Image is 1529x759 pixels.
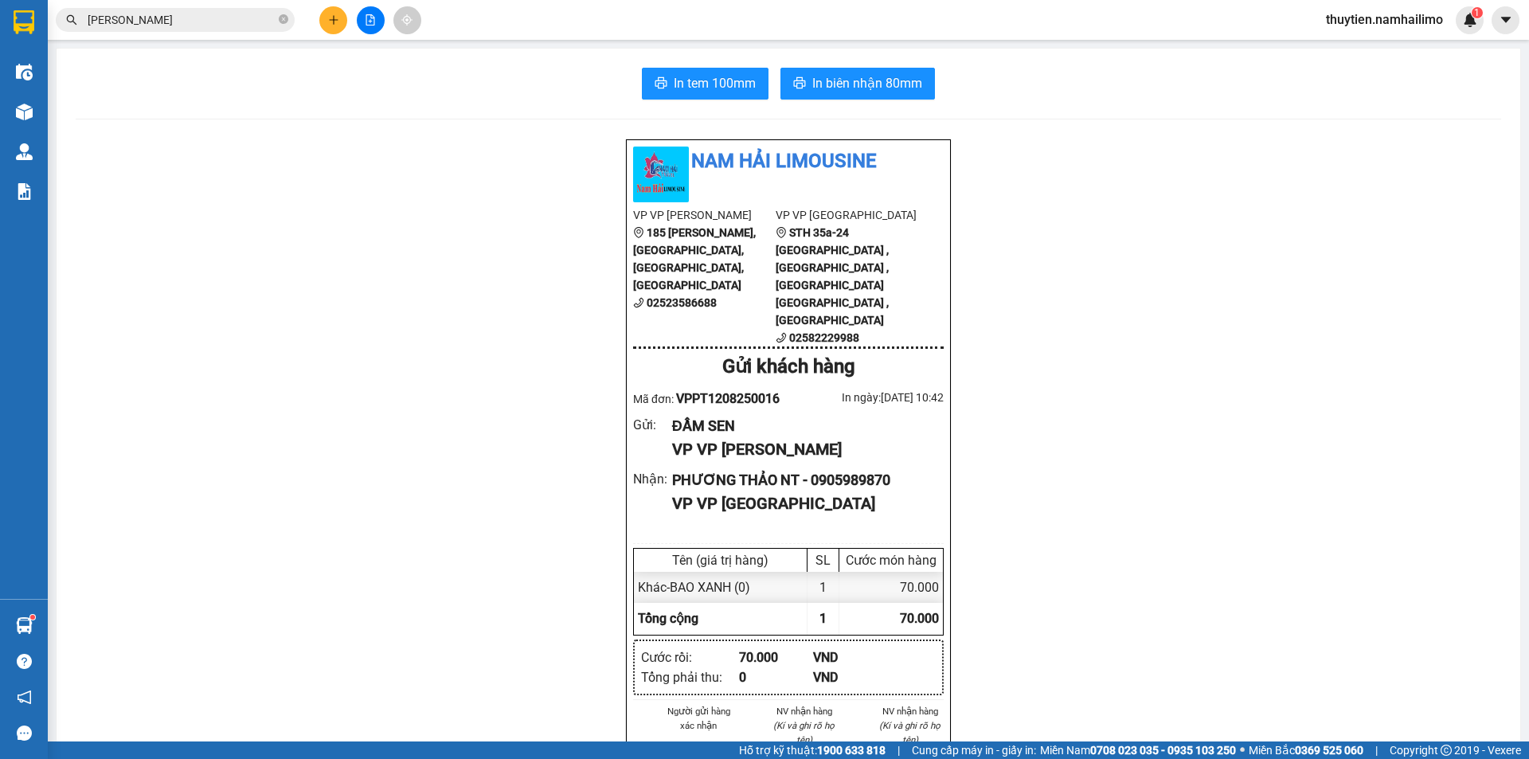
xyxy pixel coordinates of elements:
button: file-add [357,6,385,34]
div: 0 [739,667,813,687]
div: VP VP [GEOGRAPHIC_DATA] [672,491,931,516]
div: Gửi khách hàng [633,352,944,382]
span: file-add [365,14,376,25]
input: Tìm tên, số ĐT hoặc mã đơn [88,11,276,29]
div: Nhận : [633,469,672,489]
img: icon-new-feature [1463,13,1477,27]
span: | [1375,741,1378,759]
span: In biên nhận 80mm [812,73,922,93]
strong: 1900 633 818 [817,744,886,757]
span: Tổng cộng [638,611,698,626]
li: VP VP [GEOGRAPHIC_DATA] [776,206,918,224]
b: STH 35a-24 [GEOGRAPHIC_DATA] , [GEOGRAPHIC_DATA] , [GEOGRAPHIC_DATA] [GEOGRAPHIC_DATA] , [GEOGRAP... [776,226,889,327]
span: 1 [819,611,827,626]
div: Mã đơn: [633,389,788,409]
div: 1 [808,572,839,603]
div: VP VP [PERSON_NAME] [672,437,931,462]
sup: 1 [30,615,35,620]
span: Cung cấp máy in - giấy in: [912,741,1036,759]
div: PHƯƠNG THẢO NT - 0905989870 [672,469,931,491]
span: printer [655,76,667,92]
span: Miền Bắc [1249,741,1363,759]
span: phone [633,297,644,308]
button: printerIn tem 100mm [642,68,768,100]
b: 02582229988 [789,331,859,344]
span: Miền Nam [1040,741,1236,759]
div: Tên (giá trị hàng) [638,553,803,568]
li: VP VP [PERSON_NAME] [633,206,776,224]
li: Người gửi hàng xác nhận [665,704,733,733]
span: 70.000 [900,611,939,626]
span: message [17,726,32,741]
span: thuytien.namhailimo [1313,10,1456,29]
div: VND [813,667,887,687]
div: VND [813,647,887,667]
span: plus [328,14,339,25]
span: close-circle [279,14,288,24]
span: environment [633,227,644,238]
div: Tổng phải thu : [641,667,739,687]
strong: 0369 525 060 [1295,744,1363,757]
img: logo-vxr [14,10,34,34]
span: printer [793,76,806,92]
span: search [66,14,77,25]
span: 1 [1474,7,1480,18]
img: warehouse-icon [16,104,33,120]
div: Cước rồi : [641,647,739,667]
span: close-circle [279,13,288,28]
img: warehouse-icon [16,64,33,80]
span: copyright [1441,745,1452,756]
span: In tem 100mm [674,73,756,93]
span: aim [401,14,413,25]
b: 02523586688 [647,296,717,309]
b: 185 [PERSON_NAME], [GEOGRAPHIC_DATA], [GEOGRAPHIC_DATA], [GEOGRAPHIC_DATA] [633,226,756,291]
div: 70.000 [839,572,943,603]
div: SL [811,553,835,568]
span: ⚪️ [1240,747,1245,753]
sup: 1 [1472,7,1483,18]
span: notification [17,690,32,705]
span: Khác - BAO XANH (0) [638,580,750,595]
span: environment [776,227,787,238]
button: printerIn biên nhận 80mm [780,68,935,100]
img: solution-icon [16,183,33,200]
span: question-circle [17,654,32,669]
li: Nam Hải Limousine [633,147,944,177]
span: VPPT1208250016 [676,391,780,406]
img: warehouse-icon [16,617,33,634]
div: 70.000 [739,647,813,667]
div: Gửi : [633,415,672,435]
div: Cước món hàng [843,553,939,568]
button: caret-down [1492,6,1519,34]
span: caret-down [1499,13,1513,27]
button: aim [393,6,421,34]
img: logo.jpg [633,147,689,202]
div: ĐẦM SEN [672,415,931,437]
li: NV nhận hàng [876,704,944,718]
span: phone [776,332,787,343]
span: Hỗ trợ kỹ thuật: [739,741,886,759]
div: In ngày: [DATE] 10:42 [788,389,944,406]
span: | [897,741,900,759]
i: (Kí và ghi rõ họ tên) [879,720,940,745]
li: NV nhận hàng [771,704,839,718]
img: warehouse-icon [16,143,33,160]
button: plus [319,6,347,34]
i: (Kí và ghi rõ họ tên) [773,720,835,745]
strong: 0708 023 035 - 0935 103 250 [1090,744,1236,757]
